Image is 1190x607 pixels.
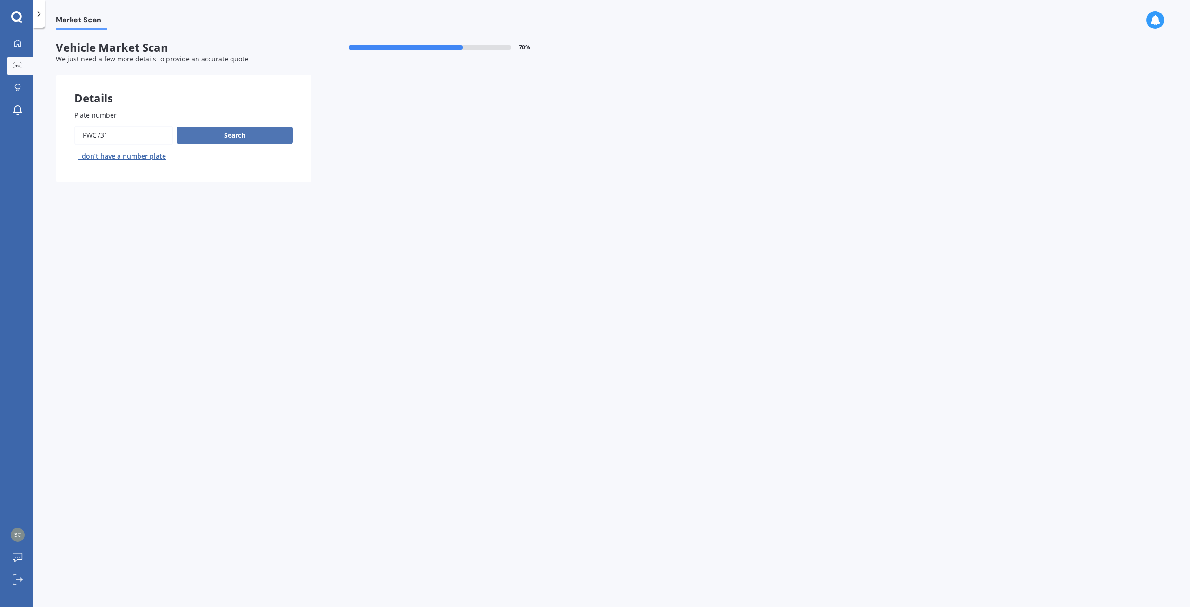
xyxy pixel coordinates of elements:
span: 70 % [519,44,530,51]
span: Vehicle Market Scan [56,41,311,54]
span: Market Scan [56,15,107,28]
div: Details [56,75,311,103]
img: 4a71e4f5e4619014640225a6ea1e363f [11,528,25,542]
span: We just need a few more details to provide an accurate quote [56,54,248,63]
button: Search [177,127,293,144]
span: Plate number [74,111,117,120]
input: Enter plate number [74,126,173,145]
button: I don’t have a number plate [74,149,170,164]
